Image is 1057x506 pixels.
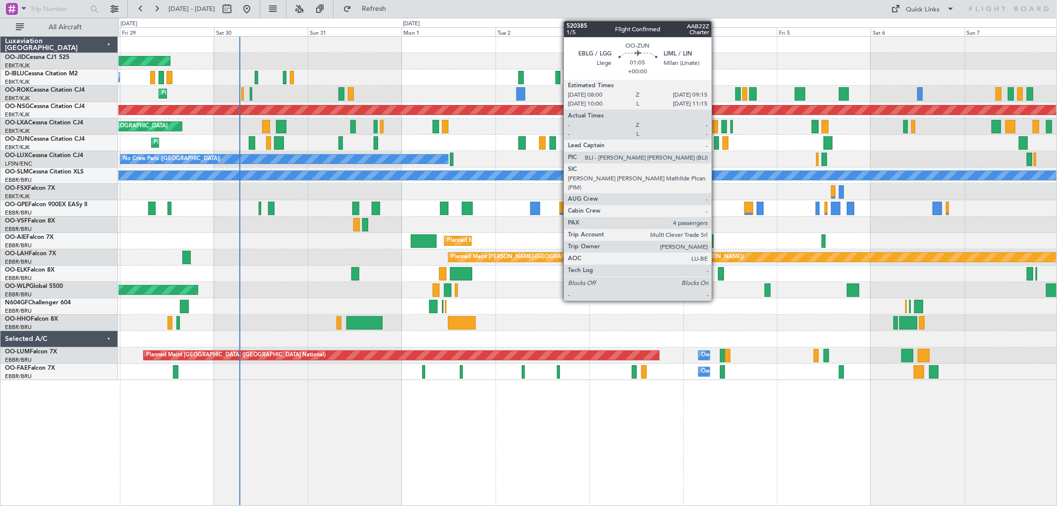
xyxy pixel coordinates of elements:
[5,176,32,184] a: EBBR/BRU
[5,71,78,77] a: D-IBLUCessna Citation M2
[123,152,221,167] div: No Crew Paris ([GEOGRAPHIC_DATA])
[5,300,28,306] span: N604GF
[5,267,55,273] a: OO-ELKFalcon 8X
[162,86,277,101] div: Planned Maint Kortrijk-[GEOGRAPHIC_DATA]
[5,349,30,355] span: OO-LUM
[308,27,401,36] div: Sun 31
[11,19,108,35] button: All Aircraft
[5,291,32,298] a: EBBR/BRU
[5,234,26,240] span: OO-AIE
[589,27,683,36] div: Wed 3
[146,348,326,363] div: Planned Maint [GEOGRAPHIC_DATA] ([GEOGRAPHIC_DATA] National)
[5,283,29,289] span: OO-WLP
[5,225,32,233] a: EBBR/BRU
[5,373,32,380] a: EBBR/BRU
[5,275,32,282] a: EBBR/BRU
[353,5,395,12] span: Refresh
[5,104,85,110] a: OO-NSGCessna Citation CJ4
[592,70,758,85] div: No Crew [GEOGRAPHIC_DATA] ([GEOGRAPHIC_DATA] National)
[5,136,85,142] a: OO-ZUNCessna Citation CJ4
[5,127,30,135] a: EBKT/KJK
[120,27,214,36] div: Fri 29
[5,300,71,306] a: N604GFChallenger 604
[5,71,24,77] span: D-IBLU
[5,78,30,86] a: EBKT/KJK
[26,24,105,31] span: All Aircraft
[5,242,32,249] a: EBBR/BRU
[701,364,769,379] div: Owner Melsbroek Air Base
[5,169,29,175] span: OO-SLM
[496,27,589,36] div: Tue 2
[30,1,87,16] input: Trip Number
[5,160,32,168] a: LFSN/ENC
[403,20,420,28] div: [DATE]
[5,87,85,93] a: OO-ROKCessna Citation CJ4
[5,111,30,118] a: EBKT/KJK
[5,356,32,364] a: EBBR/BRU
[5,153,83,159] a: OO-LUXCessna Citation CJ4
[5,283,63,289] a: OO-WLPGlobal 5500
[5,87,30,93] span: OO-ROK
[5,120,83,126] a: OO-LXACessna Citation CJ4
[5,218,28,224] span: OO-VSF
[5,202,87,208] a: OO-GPEFalcon 900EX EASy II
[5,365,55,371] a: OO-FAEFalcon 7X
[5,55,26,60] span: OO-JID
[683,27,777,36] div: Thu 4
[5,316,31,322] span: OO-HHO
[5,258,32,266] a: EBBR/BRU
[5,185,28,191] span: OO-FSX
[5,307,32,315] a: EBBR/BRU
[447,233,603,248] div: Planned Maint [GEOGRAPHIC_DATA] ([GEOGRAPHIC_DATA])
[5,193,30,200] a: EBKT/KJK
[5,104,30,110] span: OO-NSG
[5,349,57,355] a: OO-LUMFalcon 7X
[5,120,28,126] span: OO-LXA
[5,251,29,257] span: OO-LAH
[887,1,960,17] button: Quick Links
[5,324,32,331] a: EBBR/BRU
[338,1,398,17] button: Refresh
[214,27,308,36] div: Sat 30
[701,348,769,363] div: Owner Melsbroek Air Base
[5,95,30,102] a: EBKT/KJK
[592,152,651,167] div: No Crew Nancy (Essey)
[5,153,28,159] span: OO-LUX
[5,136,30,142] span: OO-ZUN
[5,251,56,257] a: OO-LAHFalcon 7X
[451,250,744,265] div: Planned Maint [PERSON_NAME]-[GEOGRAPHIC_DATA][PERSON_NAME] ([GEOGRAPHIC_DATA][PERSON_NAME])
[401,27,495,36] div: Mon 1
[5,55,69,60] a: OO-JIDCessna CJ1 525
[168,4,215,13] span: [DATE] - [DATE]
[5,218,55,224] a: OO-VSFFalcon 8X
[5,365,28,371] span: OO-FAE
[5,267,27,273] span: OO-ELK
[5,62,30,69] a: EBKT/KJK
[5,169,84,175] a: OO-SLMCessna Citation XLS
[5,316,58,322] a: OO-HHOFalcon 8X
[5,209,32,217] a: EBBR/BRU
[5,202,28,208] span: OO-GPE
[906,5,940,15] div: Quick Links
[120,20,137,28] div: [DATE]
[154,135,270,150] div: Planned Maint Kortrijk-[GEOGRAPHIC_DATA]
[5,234,54,240] a: OO-AIEFalcon 7X
[777,27,871,36] div: Fri 5
[871,27,964,36] div: Sat 6
[5,144,30,151] a: EBKT/KJK
[5,185,55,191] a: OO-FSXFalcon 7X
